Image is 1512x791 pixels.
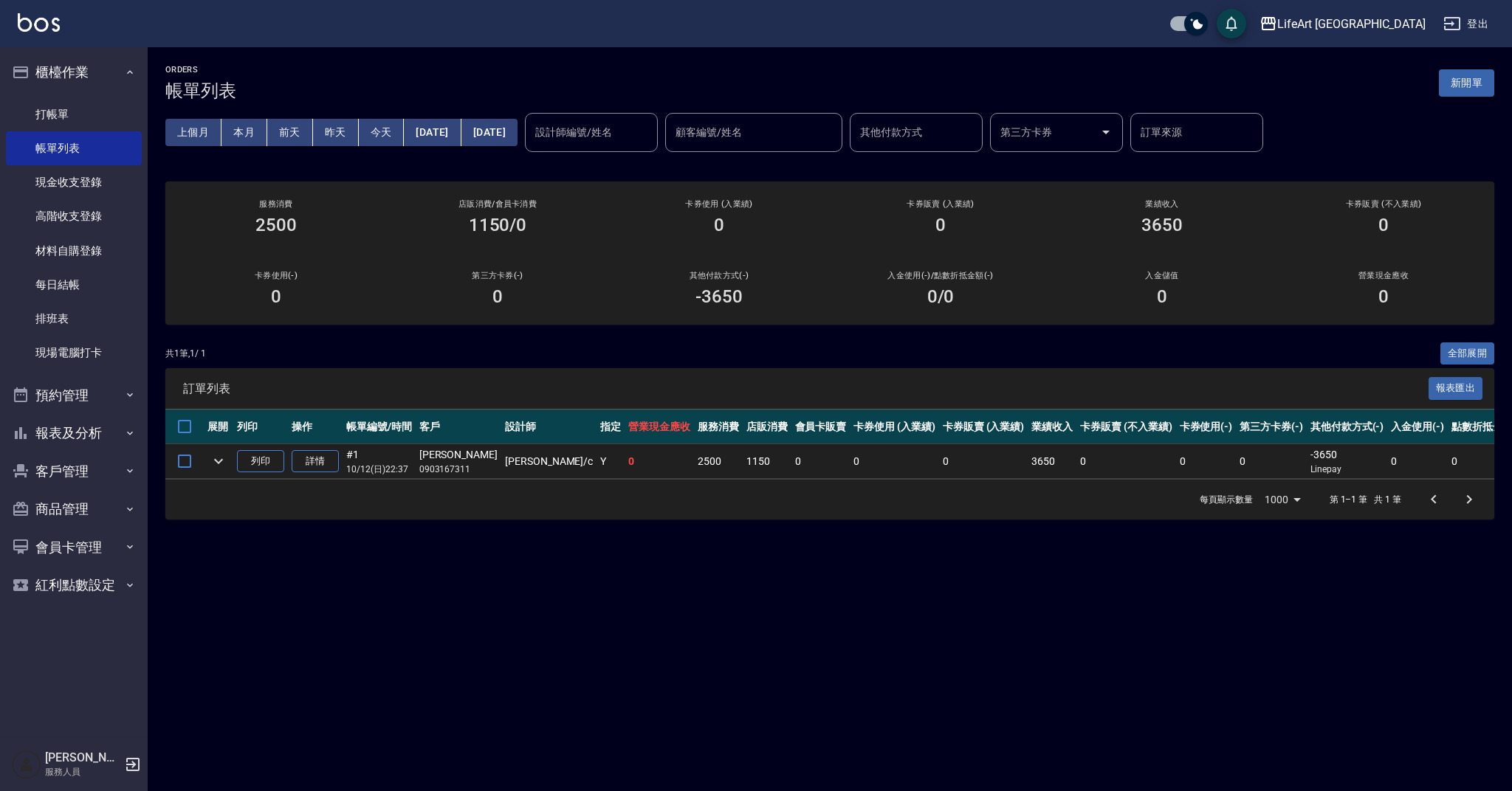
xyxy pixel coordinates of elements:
th: 服務消費 [694,410,743,444]
h3: 服務消費 [183,199,369,209]
button: Open [1094,120,1118,144]
a: 帳單列表 [6,131,142,165]
img: Logo [18,13,60,32]
td: -3650 [1307,444,1388,479]
h3: 2500 [255,215,297,235]
h3: 0 [1378,286,1389,307]
img: Person [12,750,41,779]
span: 訂單列表 [183,381,1429,396]
h3: 帳單列表 [165,80,236,101]
a: 報表匯出 [1429,381,1483,395]
td: Y [597,444,625,479]
td: 0 [625,444,694,479]
th: 入金使用(-) [1387,410,1448,444]
h3: -3650 [695,286,743,307]
h3: 0 /0 [927,286,955,307]
button: 前天 [267,119,313,146]
th: 展開 [204,410,233,444]
th: 店販消費 [743,410,791,444]
h2: 第三方卡券(-) [405,271,591,280]
p: 0903167311 [419,463,498,476]
td: #1 [343,444,416,479]
h2: 入金使用(-) /點數折抵金額(-) [848,271,1034,280]
h2: 卡券使用 (入業績) [626,199,812,209]
a: 現金收支登錄 [6,165,142,199]
td: 0 [1236,444,1307,479]
button: 今天 [359,119,405,146]
button: save [1217,9,1246,38]
button: 上個月 [165,119,221,146]
h2: ORDERS [165,65,236,75]
p: 10/12 (日) 22:37 [346,463,412,476]
h2: 營業現金應收 [1291,271,1477,280]
button: [DATE] [404,119,461,146]
th: 卡券使用(-) [1176,410,1237,444]
a: 打帳單 [6,97,142,131]
button: 本月 [221,119,267,146]
td: 0 [1387,444,1448,479]
button: 櫃檯作業 [6,53,142,91]
td: 0 [791,444,850,479]
a: 排班表 [6,302,142,336]
h3: 0 [1157,286,1167,307]
button: 商品管理 [6,490,142,528]
p: 共 1 筆, 1 / 1 [165,347,206,360]
button: 預約管理 [6,376,142,415]
h2: 業績收入 [1069,199,1255,209]
th: 其他付款方式(-) [1307,410,1388,444]
button: [DATE] [461,119,518,146]
h3: 0 [492,286,503,307]
a: 高階收支登錄 [6,199,142,233]
button: 客戶管理 [6,452,142,491]
h3: 0 [271,286,281,307]
button: 報表匯出 [1429,377,1483,400]
h2: 卡券販賣 (不入業績) [1291,199,1477,209]
button: expand row [207,450,230,472]
h2: 其他付款方式(-) [626,271,812,280]
th: 卡券使用 (入業績) [850,410,939,444]
h3: 1150/0 [469,215,527,235]
td: 0 [939,444,1028,479]
button: 會員卡管理 [6,528,142,567]
button: 全部展開 [1440,342,1495,365]
th: 操作 [288,410,343,444]
th: 設計師 [501,410,597,444]
th: 卡券販賣 (入業績) [939,410,1028,444]
h5: [PERSON_NAME] [45,750,120,765]
th: 營業現金應收 [625,410,694,444]
a: 每日結帳 [6,268,142,302]
div: 1000 [1259,480,1306,519]
a: 詳情 [292,450,339,473]
td: 0 [1076,444,1175,479]
button: LifeArt [GEOGRAPHIC_DATA] [1254,9,1432,39]
button: 昨天 [313,119,359,146]
th: 客戶 [416,410,501,444]
th: 第三方卡券(-) [1236,410,1307,444]
th: 列印 [233,410,288,444]
th: 會員卡販賣 [791,410,850,444]
p: 服務人員 [45,765,120,778]
h2: 卡券使用(-) [183,271,369,280]
button: 新開單 [1439,69,1494,97]
a: 現場電腦打卡 [6,336,142,370]
button: 列印 [237,450,284,473]
th: 業績收入 [1028,410,1076,444]
p: 第 1–1 筆 共 1 筆 [1330,493,1401,506]
h2: 卡券販賣 (入業績) [848,199,1034,209]
td: 0 [1176,444,1237,479]
h3: 0 [714,215,724,235]
td: 1150 [743,444,791,479]
td: 3650 [1028,444,1076,479]
button: 登出 [1437,10,1494,38]
th: 卡券販賣 (不入業績) [1076,410,1175,444]
p: 每頁顯示數量 [1200,493,1253,506]
a: 材料自購登錄 [6,234,142,268]
div: LifeArt [GEOGRAPHIC_DATA] [1277,15,1426,33]
button: 紅利點數設定 [6,566,142,604]
button: 報表及分析 [6,414,142,452]
h3: 0 [1378,215,1389,235]
td: 0 [850,444,939,479]
h2: 店販消費 /會員卡消費 [405,199,591,209]
p: Linepay [1310,463,1384,476]
td: 2500 [694,444,743,479]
